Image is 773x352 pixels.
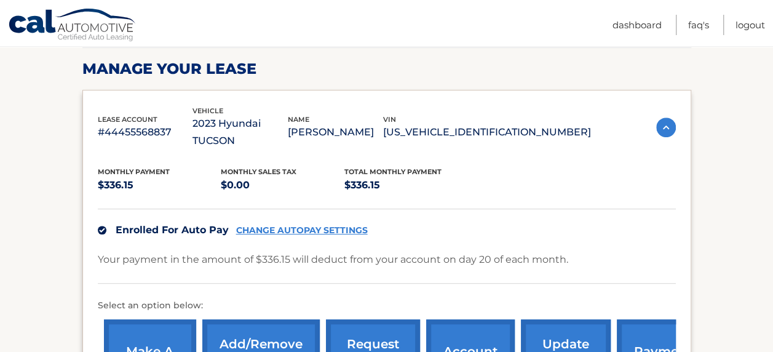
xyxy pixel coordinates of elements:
[236,225,368,236] a: CHANGE AUTOPAY SETTINGS
[344,167,442,176] span: Total Monthly Payment
[8,8,137,44] a: Cal Automotive
[98,226,106,234] img: check.svg
[98,251,568,268] p: Your payment in the amount of $336.15 will deduct from your account on day 20 of each month.
[192,115,288,150] p: 2023 Hyundai TUCSON
[98,177,221,194] p: $336.15
[656,118,676,137] img: accordion-active.svg
[735,15,765,35] a: Logout
[116,224,229,236] span: Enrolled For Auto Pay
[98,115,157,124] span: lease account
[221,177,344,194] p: $0.00
[98,298,676,313] p: Select an option below:
[288,115,309,124] span: name
[612,15,662,35] a: Dashboard
[221,167,296,176] span: Monthly sales Tax
[344,177,468,194] p: $336.15
[688,15,709,35] a: FAQ's
[192,106,223,115] span: vehicle
[82,60,691,78] h2: Manage Your Lease
[383,115,396,124] span: vin
[98,124,193,141] p: #44455568837
[288,124,383,141] p: [PERSON_NAME]
[383,124,591,141] p: [US_VEHICLE_IDENTIFICATION_NUMBER]
[98,167,170,176] span: Monthly Payment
